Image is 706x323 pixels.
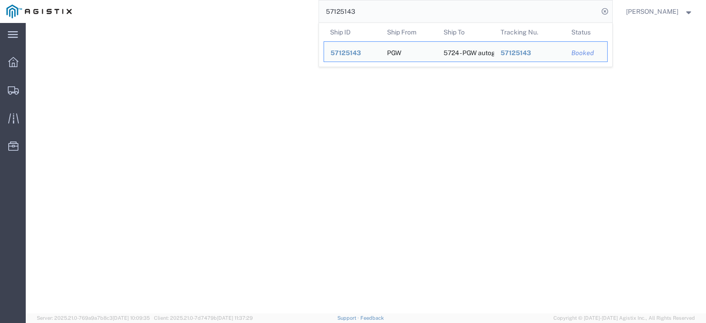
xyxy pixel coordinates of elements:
[437,23,494,41] th: Ship To
[6,5,72,18] img: logo
[553,314,695,322] span: Copyright © [DATE]-[DATE] Agistix Inc., All Rights Reserved
[380,23,437,41] th: Ship From
[330,48,374,58] div: 57125143
[571,48,601,58] div: Booked
[26,23,706,313] iframe: FS Legacy Container
[494,23,565,41] th: Tracking Nu.
[337,315,360,321] a: Support
[360,315,384,321] a: Feedback
[324,23,612,67] table: Search Results
[387,42,401,62] div: PGW
[319,0,598,23] input: Search for shipment number, reference number
[500,48,558,58] div: 57125143
[330,49,361,57] span: 57125143
[444,42,488,62] div: 5724 - PGW autoglass - Ventura
[37,315,150,321] span: Server: 2025.21.0-769a9a7b8c3
[113,315,150,321] span: [DATE] 10:09:35
[324,23,381,41] th: Ship ID
[217,315,253,321] span: [DATE] 11:37:29
[500,49,530,57] span: 57125143
[565,23,608,41] th: Status
[626,6,694,17] button: [PERSON_NAME]
[154,315,253,321] span: Client: 2025.21.0-7d7479b
[626,6,678,17] span: Jesse Jordan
